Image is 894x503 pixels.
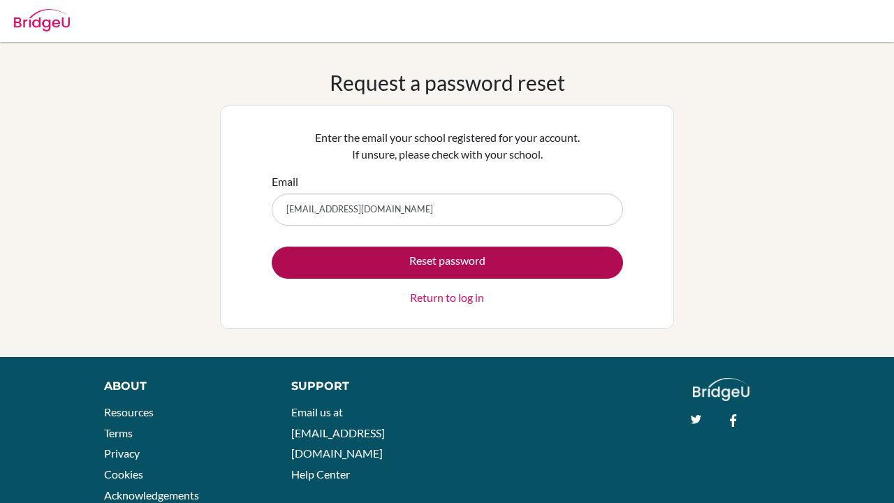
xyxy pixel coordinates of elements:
[410,289,484,306] a: Return to log in
[291,467,350,481] a: Help Center
[104,488,199,502] a: Acknowledgements
[104,446,140,460] a: Privacy
[291,378,433,395] div: Support
[104,405,154,418] a: Resources
[272,173,298,190] label: Email
[272,247,623,279] button: Reset password
[330,70,565,95] h1: Request a password reset
[291,405,385,460] a: Email us at [EMAIL_ADDRESS][DOMAIN_NAME]
[14,9,70,31] img: Bridge-U
[693,378,749,401] img: logo_white@2x-f4f0deed5e89b7ecb1c2cc34c3e3d731f90f0f143d5ea2071677605dd97b5244.png
[104,378,260,395] div: About
[272,129,623,163] p: Enter the email your school registered for your account. If unsure, please check with your school.
[104,467,143,481] a: Cookies
[104,426,133,439] a: Terms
